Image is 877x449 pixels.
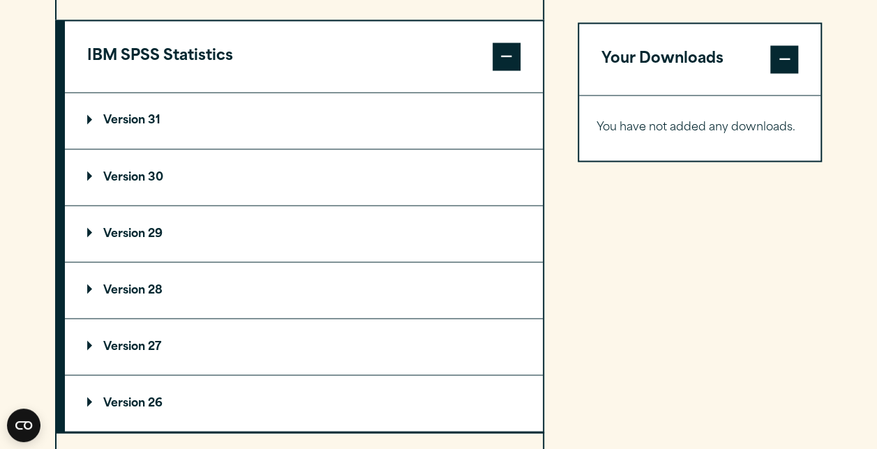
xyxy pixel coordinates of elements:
p: Version 31 [87,115,160,126]
p: Version 30 [87,172,163,183]
div: IBM SPSS Statistics [65,92,543,432]
summary: Version 27 [65,319,543,374]
div: Your Downloads [579,95,821,160]
summary: Version 26 [65,375,543,431]
button: Your Downloads [579,24,821,95]
p: Version 26 [87,397,163,409]
button: IBM SPSS Statistics [65,21,543,92]
summary: Version 28 [65,262,543,318]
p: Version 28 [87,284,163,296]
button: Open CMP widget [7,409,40,442]
summary: Version 30 [65,149,543,205]
p: You have not added any downloads. [597,118,804,138]
summary: Version 31 [65,93,543,149]
p: Version 29 [87,228,163,239]
p: Version 27 [87,341,161,352]
summary: Version 29 [65,206,543,261]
